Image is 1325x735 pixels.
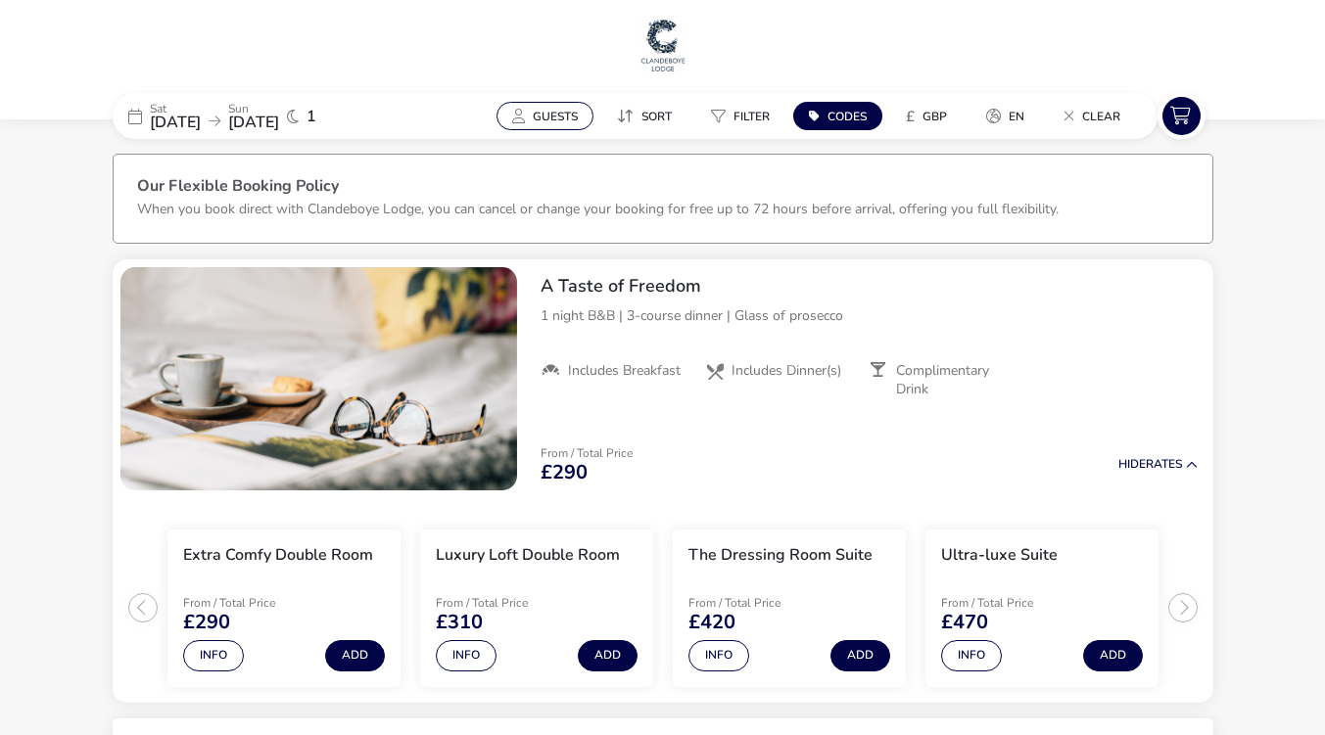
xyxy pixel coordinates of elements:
span: Includes Breakfast [568,362,681,380]
p: When you book direct with Clandeboye Lodge, you can cancel or change your booking for free up to ... [137,200,1059,218]
h3: Luxury Loft Double Room [436,545,620,566]
span: Sort [641,109,672,124]
button: Filter [695,102,785,130]
span: en [1009,109,1024,124]
button: en [970,102,1040,130]
span: £290 [541,463,588,482]
p: From / Total Price [941,597,1080,609]
button: £GBP [890,102,963,130]
span: Guests [533,109,578,124]
p: From / Total Price [688,597,828,609]
h3: Our Flexible Booking Policy [137,178,1189,199]
span: [DATE] [150,112,201,133]
p: From / Total Price [541,447,633,459]
p: From / Total Price [436,597,575,609]
span: £420 [688,613,735,632]
swiper-slide: 1 / 4 [158,522,410,695]
img: Main Website [639,16,687,74]
naf-pibe-menu-bar-item: Clear [1048,102,1144,130]
span: £290 [183,613,230,632]
div: A Taste of Freedom1 night B&B | 3-course dinner | Glass of proseccoIncludes BreakfastIncludes Din... [525,259,1213,414]
p: From / Total Price [183,597,322,609]
button: Clear [1048,102,1136,130]
h3: Extra Comfy Double Room [183,545,373,566]
naf-pibe-menu-bar-item: Sort [601,102,695,130]
button: Add [578,640,638,671]
swiper-slide: 2 / 4 [410,522,663,695]
button: Info [688,640,749,671]
span: Filter [733,109,770,124]
swiper-slide: 1 / 1 [120,267,517,490]
i: £ [906,107,915,126]
button: Codes [793,102,882,130]
naf-pibe-menu-bar-item: Filter [695,102,793,130]
naf-pibe-menu-bar-item: £GBP [890,102,970,130]
button: HideRates [1118,458,1198,471]
naf-pibe-menu-bar-item: en [970,102,1048,130]
span: Includes Dinner(s) [732,362,841,380]
swiper-slide: 3 / 4 [663,522,916,695]
naf-pibe-menu-bar-item: Guests [497,102,601,130]
span: [DATE] [228,112,279,133]
button: Add [830,640,890,671]
span: Complimentary Drink [896,362,1017,397]
h3: Ultra-luxe Suite [941,545,1058,566]
span: Hide [1118,456,1146,472]
p: Sat [150,103,201,115]
span: Clear [1082,109,1120,124]
button: Add [325,640,385,671]
button: Info [183,640,244,671]
span: £470 [941,613,988,632]
h2: A Taste of Freedom [541,275,1198,298]
button: Add [1083,640,1143,671]
button: Info [941,640,1002,671]
h3: The Dressing Room Suite [688,545,873,566]
span: GBP [923,109,947,124]
swiper-slide: 4 / 4 [916,522,1168,695]
naf-pibe-menu-bar-item: Codes [793,102,890,130]
p: Sun [228,103,279,115]
p: 1 night B&B | 3-course dinner | Glass of prosecco [541,305,1198,326]
span: 1 [307,109,316,124]
span: Codes [828,109,867,124]
div: Sat[DATE]Sun[DATE]1 [113,93,406,139]
button: Info [436,640,497,671]
button: Sort [601,102,687,130]
button: Guests [497,102,593,130]
span: £310 [436,613,483,632]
